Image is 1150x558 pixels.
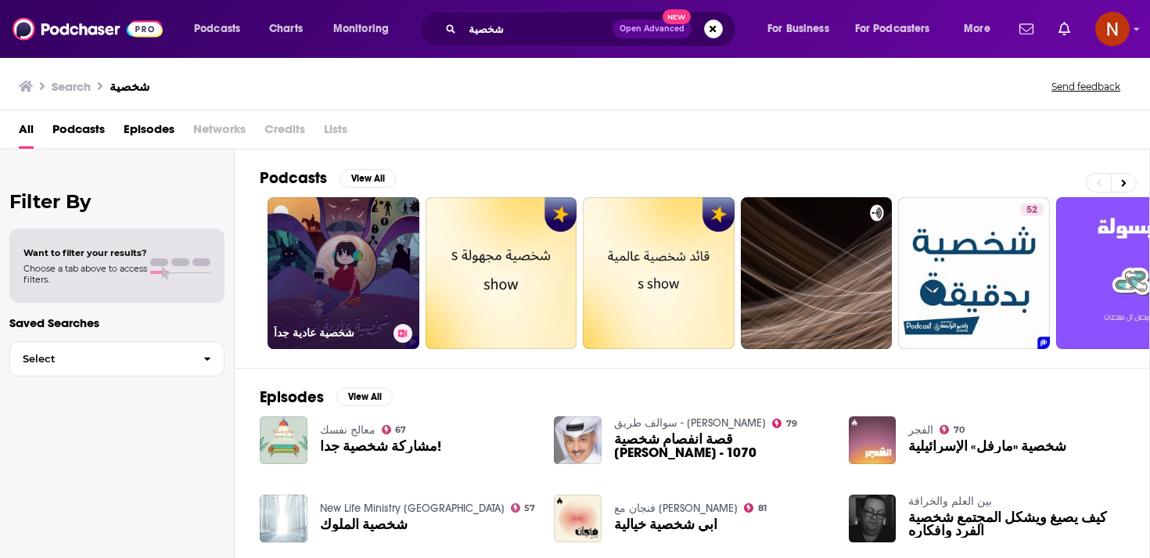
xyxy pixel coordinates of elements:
[511,503,536,513] a: 57
[954,427,965,434] span: 70
[320,440,441,453] a: مشاركة شخصية جداً!
[953,16,1010,41] button: open menu
[23,263,147,285] span: Choose a tab above to access filters.
[52,117,105,149] a: Podcasts
[269,18,303,40] span: Charts
[1020,203,1044,216] a: 52
[849,495,897,542] img: كيف يصيغ ويشكل المجتمع شخصية الفرد وافكاره
[324,117,347,149] span: Lists
[260,387,324,407] h2: Episodes
[320,518,408,531] a: شخصية الملوك
[744,503,767,513] a: 81
[908,423,933,437] a: الفجر
[52,79,91,94] h3: Search
[614,433,830,459] span: قصة انفصام شخصية [PERSON_NAME] - 1070
[1052,16,1076,42] a: Show notifications dropdown
[554,495,602,542] img: أبي شخصية خيالية
[908,511,1124,538] a: كيف يصيغ ويشكل المجتمع شخصية الفرد وافكاره
[758,505,767,512] span: 81
[524,505,535,512] span: 57
[908,495,992,508] a: بين العلم والخرافة
[9,190,225,213] h2: Filter By
[434,11,751,47] div: Search podcasts, credits, & more...
[13,14,163,44] img: Podchaser - Follow, Share and Rate Podcasts
[23,247,147,258] span: Want to filter your results?
[1095,12,1130,46] span: Logged in as AdelNBM
[855,18,930,40] span: For Podcasters
[614,416,766,430] a: سوالف طريق - ابو طلال الحمراني
[1026,203,1037,218] span: 52
[382,425,407,434] a: 67
[9,315,225,330] p: Saved Searches
[260,416,307,464] img: مشاركة شخصية جداً!
[1047,80,1125,93] button: Send feedback
[845,16,953,41] button: open menu
[124,117,174,149] a: Episodes
[320,423,376,437] a: معالج نفسك
[9,341,225,376] button: Select
[614,433,830,459] a: قصة انفصام شخصية حسن - 1070
[268,197,419,349] a: شخصية عادية جداً
[964,18,990,40] span: More
[19,117,34,149] a: All
[10,354,191,364] span: Select
[940,425,965,434] a: 70
[336,387,393,406] button: View All
[395,427,406,434] span: 67
[1013,16,1040,42] a: Show notifications dropdown
[260,387,393,407] a: EpisodesView All
[663,9,691,24] span: New
[614,502,738,515] a: فنجان مع عبدالرحمن أبومالح
[260,168,327,188] h2: Podcasts
[322,16,409,41] button: open menu
[554,416,602,464] img: قصة انفصام شخصية حسن - 1070
[260,168,396,188] a: PodcastsView All
[462,16,613,41] input: Search podcasts, credits, & more...
[767,18,829,40] span: For Business
[183,16,261,41] button: open menu
[614,518,717,531] a: أبي شخصية خيالية
[193,117,246,149] span: Networks
[340,169,396,188] button: View All
[260,495,307,542] img: شخصية الملوك
[1095,12,1130,46] button: Show profile menu
[756,16,849,41] button: open menu
[898,197,1050,349] a: 52
[1095,12,1130,46] img: User Profile
[849,416,897,464] img: شخصية «مارفل» الإسرائيلية
[786,420,797,427] span: 79
[110,79,149,94] h3: شخصية
[613,20,692,38] button: Open AdvancedNew
[194,18,240,40] span: Podcasts
[320,502,505,515] a: New Life Ministry Egypt
[264,117,305,149] span: Credits
[772,419,797,428] a: 79
[908,440,1066,453] a: شخصية «مارفل» الإسرائيلية
[274,326,387,340] h3: شخصية عادية جداً
[259,16,312,41] a: Charts
[620,25,685,33] span: Open Advanced
[333,18,389,40] span: Monitoring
